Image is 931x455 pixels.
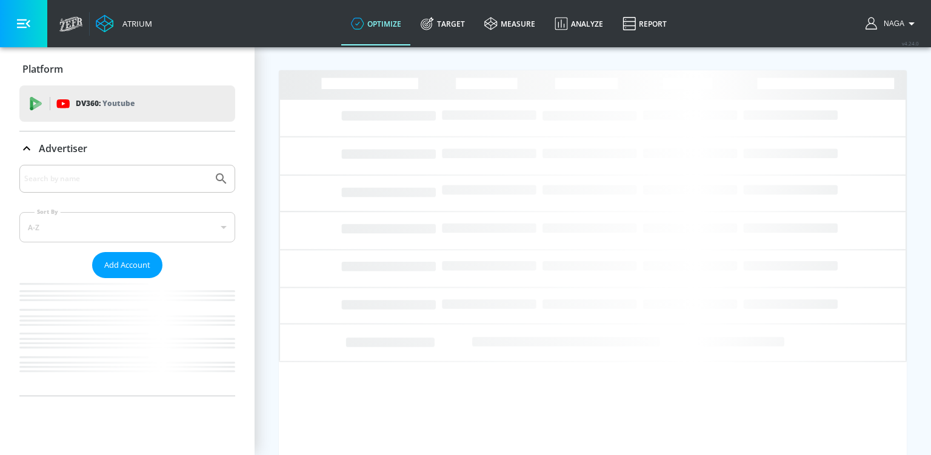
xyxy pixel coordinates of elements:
a: Atrium [96,15,152,33]
input: Search by name [24,171,208,187]
p: Advertiser [39,142,87,155]
label: Sort By [35,208,61,216]
button: Naga [866,16,919,31]
div: A-Z [19,212,235,242]
a: measure [475,2,545,45]
span: Add Account [104,258,150,272]
p: DV360: [76,97,135,110]
div: Advertiser [19,131,235,165]
a: Report [613,2,676,45]
p: Platform [22,62,63,76]
a: Analyze [545,2,613,45]
a: Target [411,2,475,45]
nav: list of Advertiser [19,278,235,396]
div: DV360: Youtube [19,85,235,122]
div: Platform [19,52,235,86]
a: optimize [341,2,411,45]
div: Atrium [118,18,152,29]
span: v 4.24.0 [902,40,919,47]
span: login as: naga.kondapaturi@zefr.com [879,19,904,28]
div: Advertiser [19,165,235,396]
p: Youtube [102,97,135,110]
button: Add Account [92,252,162,278]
